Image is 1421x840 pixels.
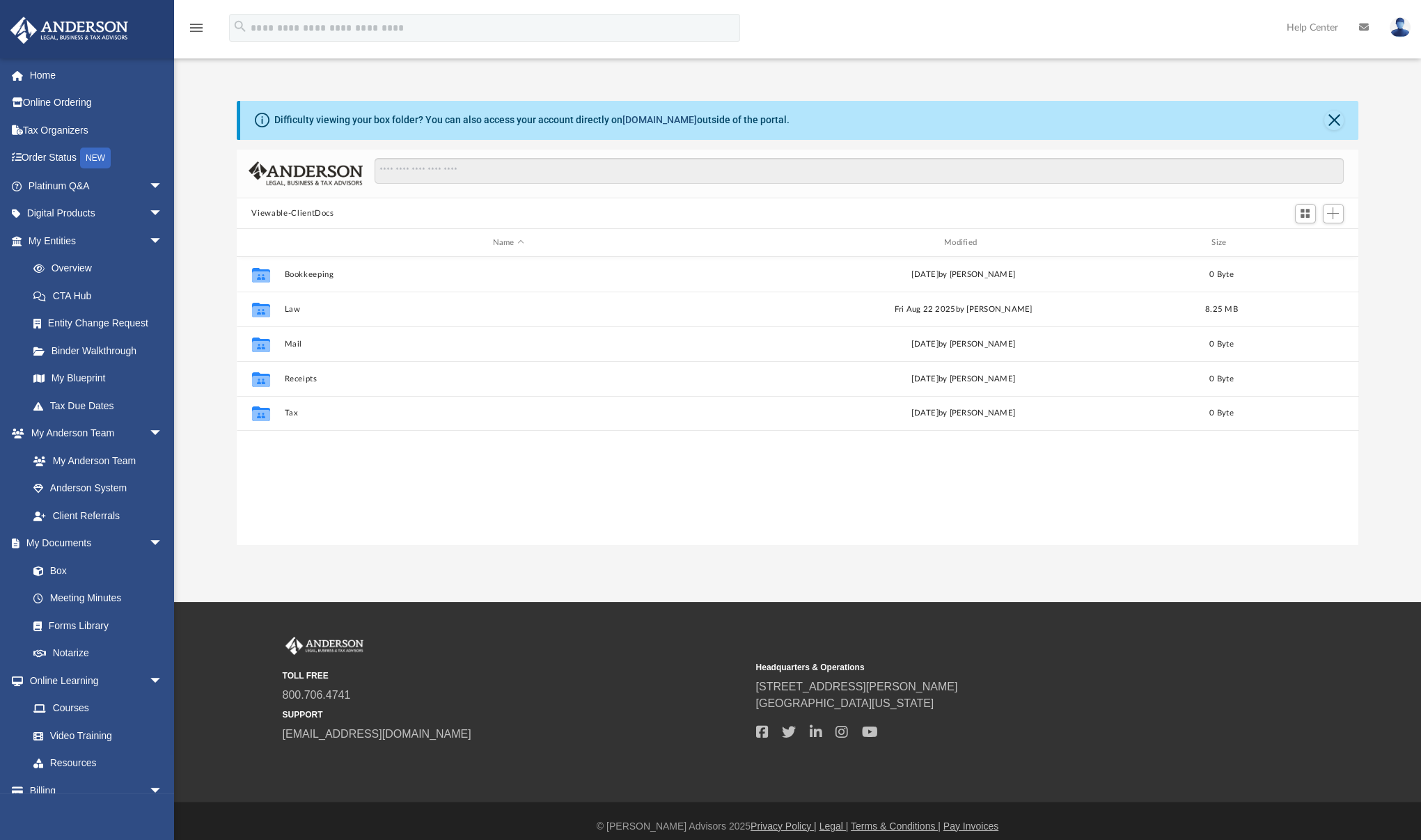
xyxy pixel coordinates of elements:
[6,17,132,44] img: Anderson Advisors Platinum Portal
[284,409,732,418] button: Tax
[739,373,1187,386] div: [DATE] by [PERSON_NAME]
[10,420,177,447] a: My Anderson Teamarrow_drop_down
[10,667,177,695] a: Online Learningarrow_drop_down
[739,407,1187,420] div: [DATE] by [PERSON_NAME]
[174,819,1421,834] div: © [PERSON_NAME] Advisors 2025
[19,750,177,777] a: Resources
[1193,237,1249,249] div: Size
[19,722,170,750] a: Video Training
[242,237,277,249] div: id
[19,337,184,365] a: Binder Walkthrough
[739,338,1187,351] div: [DATE] by [PERSON_NAME]
[1295,204,1316,223] button: Switch to Grid View
[149,530,177,558] span: arrow_drop_down
[1209,271,1234,278] span: 0 Byte
[10,144,184,173] a: Order StatusNEW
[1323,204,1344,223] button: Add
[19,640,177,667] a: Notarize
[19,255,184,283] a: Overview
[19,695,177,722] a: Courses
[1209,409,1234,417] span: 0 Byte
[19,365,177,393] a: My Blueprint
[751,821,817,832] a: Privacy Policy |
[819,821,849,832] a: Legal |
[284,305,732,314] button: Law
[283,689,351,701] a: 800.706.4741
[10,61,184,89] a: Home
[149,777,177,805] span: arrow_drop_down
[149,172,177,200] span: arrow_drop_down
[19,392,184,420] a: Tax Due Dates
[284,270,732,279] button: Bookkeeping
[622,114,697,125] a: [DOMAIN_NAME]
[80,148,111,168] div: NEW
[19,502,177,530] a: Client Referrals
[149,667,177,695] span: arrow_drop_down
[756,661,1220,674] small: Headquarters & Operations
[10,777,184,805] a: Billingarrow_drop_down
[19,310,184,338] a: Entity Change Request
[283,669,746,682] small: TOLL FREE
[1205,306,1238,313] span: 8.25 MB
[10,200,184,228] a: Digital Productsarrow_drop_down
[756,697,934,709] a: [GEOGRAPHIC_DATA][US_STATE]
[284,340,732,349] button: Mail
[375,158,1343,184] input: Search files and folders
[943,821,998,832] a: Pay Invoices
[851,821,941,832] a: Terms & Conditions |
[274,113,790,127] div: Difficulty viewing your box folder? You can also access your account directly on outside of the p...
[149,420,177,448] span: arrow_drop_down
[10,172,184,200] a: Platinum Q&Aarrow_drop_down
[283,237,732,249] div: Name
[1255,237,1353,249] div: id
[19,585,177,612] a: Meeting Minutes
[149,227,177,255] span: arrow_drop_down
[739,237,1188,249] div: Modified
[149,200,177,228] span: arrow_drop_down
[283,708,746,721] small: SUPPORT
[19,557,170,585] a: Box
[10,116,184,144] a: Tax Organizers
[237,257,1359,545] div: grid
[19,612,170,640] a: Forms Library
[739,269,1187,281] div: [DATE] by [PERSON_NAME]
[1209,340,1234,348] span: 0 Byte
[19,447,170,475] a: My Anderson Team
[756,681,958,692] a: [STREET_ADDRESS][PERSON_NAME]
[1209,375,1234,383] span: 0 Byte
[1390,17,1411,38] img: User Pic
[10,89,184,117] a: Online Ordering
[10,227,184,255] a: My Entitiesarrow_drop_down
[233,19,248,34] i: search
[284,374,732,383] button: Receipts
[251,207,333,220] button: Viewable-ClientDocs
[19,282,184,310] a: CTA Hub
[19,475,177,502] a: Anderson System
[283,637,366,655] img: Anderson Advisors Platinum Portal
[1324,111,1344,130] button: Close
[10,530,177,557] a: My Documentsarrow_drop_down
[739,303,1187,316] div: Fri Aug 22 2025 by [PERSON_NAME]
[283,728,471,740] a: [EMAIL_ADDRESS][DOMAIN_NAME]
[188,26,205,36] a: menu
[188,19,205,36] i: menu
